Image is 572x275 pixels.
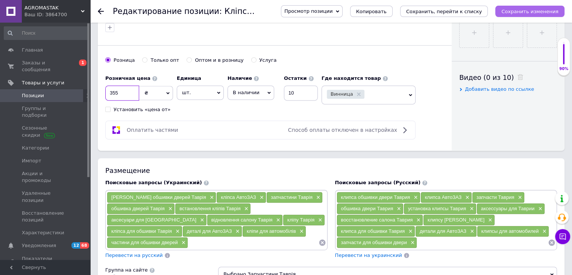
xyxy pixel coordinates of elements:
[341,206,393,211] span: обшивка двери Таврия
[425,194,462,200] span: клипса АвтоЗАЗ
[105,166,557,175] div: Размещение
[258,194,264,201] span: ×
[356,9,387,14] span: Копировать
[177,86,224,100] span: шт.
[127,127,178,133] span: Оплатить частями
[486,217,492,223] span: ×
[111,206,165,211] span: обшивка дверей Таврія
[536,206,542,212] span: ×
[22,157,41,164] span: Импорт
[409,240,415,246] span: ×
[8,8,158,47] body: Визуальный текстовый редактор, F9C4B5EC-E9B8-406C-877A-746E0E953A50
[476,194,514,200] span: запчасти Таврия
[114,106,170,113] div: Установить «цена от»
[407,228,413,235] span: ×
[114,57,135,64] div: Розница
[111,228,172,234] span: кліпса для обшивки Таврія
[174,228,180,235] span: ×
[195,57,243,64] div: Оптом и в розницу
[501,9,558,14] i: Сохранить изменения
[105,252,163,258] span: Перевести на русский
[144,90,148,96] span: ₴
[22,79,64,86] span: Товары и услуги
[24,5,81,11] span: AGROMASTAK
[22,242,56,249] span: Уведомления
[22,105,70,119] span: Группы и подборки
[557,38,570,76] div: 90% Качество заполнения
[24,11,90,18] div: Ваш ID: 3864700
[481,206,535,211] span: аксессуары для Таврии
[211,217,273,223] span: відновлення салону Таврія
[414,217,420,223] span: ×
[314,194,320,201] span: ×
[331,92,353,96] span: Винница
[105,86,139,101] input: 0
[259,57,277,64] div: Услуга
[167,206,173,212] span: ×
[22,60,70,73] span: Заказы и сообщения
[98,8,104,14] div: Вернуться назад
[8,8,158,47] body: Визуальный текстовый редактор, 23CED757-723E-475E-B268-D83545FA75B6
[180,240,186,246] span: ×
[335,180,421,185] span: Поисковые запросы (Русский)
[22,229,64,236] span: Характеристики
[275,217,281,223] span: ×
[408,206,466,211] span: установка клипсы Таврия
[22,190,70,203] span: Удаленные позиции
[335,252,402,258] span: Перевести на украинский
[179,206,241,211] span: встановлення кліпів Таврія
[406,9,482,14] i: Сохранить, перейти к списку
[459,73,514,81] span: Видео (0 из 10)
[400,6,488,17] button: Сохранить, перейти к списку
[395,206,401,212] span: ×
[177,75,201,81] b: Единица
[288,127,397,133] span: Способ оплаты отключен в настройках
[105,75,150,81] b: Розничная цена
[463,194,469,201] span: ×
[468,228,474,235] span: ×
[111,194,206,200] span: [PERSON_NAME] обшивки дверей Таврія
[208,194,214,201] span: ×
[22,210,70,223] span: Восстановление позиций
[22,125,70,138] span: Сезонные скидки
[298,228,304,235] span: ×
[221,194,256,200] span: кліпса АвтоЗАЗ
[287,217,314,223] span: кліпу Таврія
[284,75,307,81] b: Остатки
[150,57,179,64] div: Только опт
[228,75,252,81] b: Наличие
[428,217,484,223] span: клипсу [PERSON_NAME]
[105,267,148,273] div: Группа на сайте
[481,228,539,234] span: клипсы для автомобилей
[234,228,240,235] span: ×
[22,170,70,184] span: Акции и промокоды
[341,240,407,245] span: запчасти для обшивки двери
[495,6,564,17] button: Сохранить изменения
[233,90,259,95] span: В наличии
[350,6,393,17] button: Копировать
[22,255,70,269] span: Показатели работы компании
[341,194,410,200] span: клипса обшивки двери Таврия
[247,228,296,234] span: кліпи для автомобілів
[316,217,322,223] span: ×
[322,75,381,81] b: Где находится товар
[4,26,89,40] input: Поиск
[284,8,332,14] span: Просмотр позиции
[271,194,313,200] span: запчастини Таврія
[187,228,232,234] span: деталі для АвтоЗАЗ
[105,180,202,185] span: Поисковые запросы (Украинский)
[558,66,570,72] div: 90%
[111,217,196,223] span: аксесуари для [GEOGRAPHIC_DATA]
[79,60,86,66] span: 1
[113,7,418,16] h1: Редактирование позиции: Кліпса обшивки дверей Таврія АвтоЗАЗ Таврія
[198,217,204,223] span: ×
[22,47,43,53] span: Главная
[71,242,80,249] span: 12
[284,86,318,101] input: -
[412,194,418,201] span: ×
[516,194,522,201] span: ×
[341,217,413,223] span: восстановление салона Таврия
[80,242,89,249] span: 68
[468,206,474,212] span: ×
[22,92,44,99] span: Позиции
